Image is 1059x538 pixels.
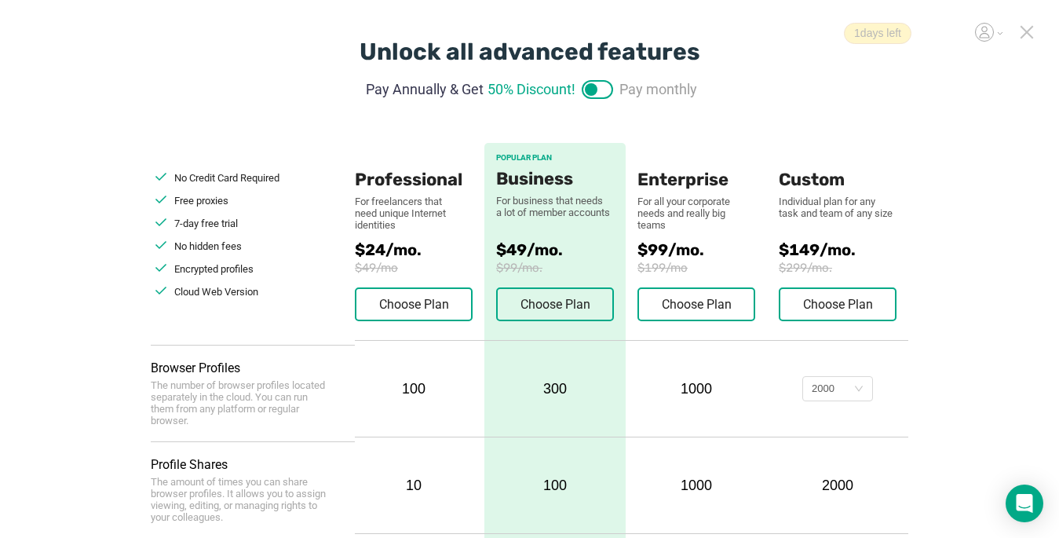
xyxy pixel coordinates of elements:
div: 1000 [637,478,755,494]
button: Choose Plan [496,287,614,321]
span: $99/mo. [637,240,779,259]
div: 2000 [779,478,896,494]
span: No hidden fees [174,240,242,252]
div: 10 [355,478,473,494]
span: 1 days left [844,23,911,44]
i: icon: down [854,384,864,395]
div: For freelancers that need unique Internet identities [355,196,457,231]
div: 100 [484,437,626,533]
span: No Credit Card Required [174,172,279,184]
span: $199/mo [637,261,779,275]
div: The amount of times you can share browser profiles. It allows you to assign viewing, editing, or ... [151,476,331,523]
span: Cloud Web Version [174,286,258,298]
div: Custom [779,143,896,190]
span: $299/mo. [779,261,908,275]
button: Choose Plan [779,287,896,321]
span: $99/mo. [496,261,614,275]
div: For business that needs [496,195,614,207]
div: The number of browser profiles located separately in the cloud. You can run them from any platfor... [151,379,331,426]
div: POPULAR PLAN [496,153,614,163]
div: 100 [355,381,473,397]
button: Choose Plan [637,287,755,321]
div: Individual plan for any task and team of any size [779,196,896,219]
span: $49/mo [355,261,484,275]
div: Unlock all advanced features [360,38,700,66]
div: Enterprise [637,143,755,190]
div: Profile Shares [151,457,355,472]
div: 1000 [637,381,755,397]
div: 300 [484,341,626,437]
span: 7-day free trial [174,218,238,229]
span: $149/mo. [779,240,908,259]
div: a lot of member accounts [496,207,614,218]
span: $24/mo. [355,240,484,259]
span: Pay monthly [619,79,697,100]
button: Choose Plan [355,287,473,321]
div: Open Intercom Messenger [1006,485,1043,522]
span: Pay Annually & Get [366,79,484,100]
div: Professional [355,143,473,190]
span: Free proxies [174,195,228,207]
span: Encrypted profiles [174,263,254,275]
div: 2000 [812,377,834,401]
div: Browser Profiles [151,360,355,375]
div: Business [496,169,614,189]
div: For all your corporate needs and really big teams [637,196,755,231]
span: 50% Discount! [488,79,575,100]
span: $49/mo. [496,240,614,259]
